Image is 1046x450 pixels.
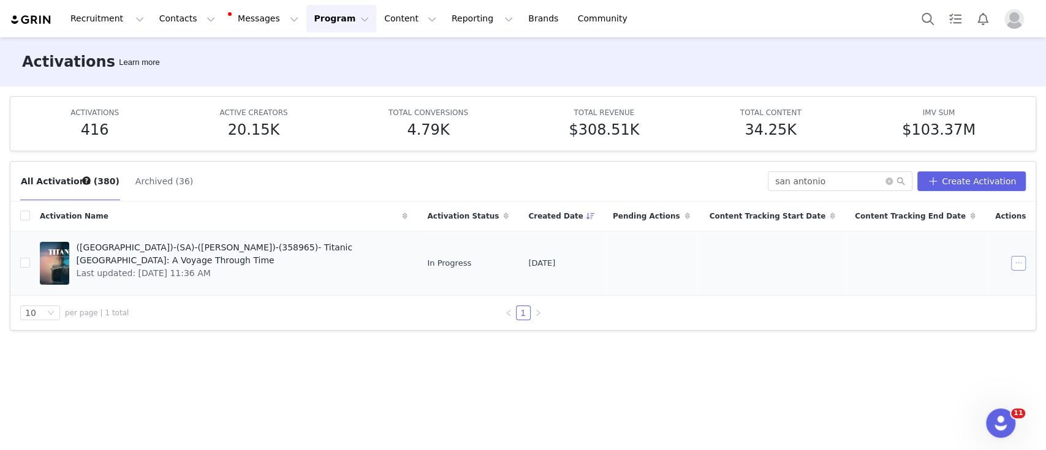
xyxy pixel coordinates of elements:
[65,307,129,318] span: per page | 1 total
[135,171,194,191] button: Archived (36)
[77,241,401,267] span: ([GEOGRAPHIC_DATA])-(SA)-([PERSON_NAME])-(358965)- Titanic [GEOGRAPHIC_DATA]: A Voyage Through Time
[1004,9,1024,29] img: placeholder-profile.jpg
[152,5,222,32] button: Contacts
[516,306,531,320] li: 1
[570,5,640,32] a: Community
[22,51,115,73] h3: Activations
[709,211,825,222] span: Content Tracking Start Date
[569,119,639,141] h5: $308.51K
[517,306,530,320] a: 1
[902,119,976,141] h5: $103.37M
[377,5,444,32] button: Content
[528,211,583,222] span: Created Date
[70,108,119,117] span: ACTIVATIONS
[1011,408,1025,418] span: 11
[740,108,802,117] span: TOTAL CONTENT
[985,203,1036,229] div: Actions
[228,119,279,141] h5: 20.15K
[969,5,996,32] button: Notifications
[223,5,306,32] button: Messages
[40,239,407,288] a: ([GEOGRAPHIC_DATA])-(SA)-([PERSON_NAME])-(358965)- Titanic [GEOGRAPHIC_DATA]: A Voyage Through Ti...
[917,171,1026,191] button: Create Activation
[219,108,287,117] span: ACTIVE CREATORS
[25,306,36,320] div: 10
[528,257,555,269] span: [DATE]
[427,257,471,269] span: In Progress
[10,14,53,26] img: grin logo
[444,5,520,32] button: Reporting
[407,119,449,141] h5: 4.79K
[896,177,905,186] i: icon: search
[116,56,162,69] div: Tooltip anchor
[81,119,109,141] h5: 416
[40,211,108,222] span: Activation Name
[521,5,569,32] a: Brands
[81,175,92,186] div: Tooltip anchor
[20,171,120,191] button: All Activations (380)
[997,9,1036,29] button: Profile
[574,108,634,117] span: TOTAL REVENUE
[914,5,941,32] button: Search
[768,171,912,191] input: Search...
[855,211,966,222] span: Content Tracking End Date
[501,306,516,320] li: Previous Page
[942,5,969,32] a: Tasks
[77,267,401,280] span: Last updated: [DATE] 11:36 AM
[745,119,796,141] h5: 34.25K
[885,178,893,185] i: icon: close-circle
[427,211,499,222] span: Activation Status
[922,108,955,117] span: IMV SUM
[505,309,512,317] i: icon: left
[534,309,542,317] i: icon: right
[306,5,376,32] button: Program
[47,309,55,318] i: icon: down
[388,108,468,117] span: TOTAL CONVERSIONS
[986,408,1015,438] iframe: Intercom live chat
[531,306,545,320] li: Next Page
[63,5,151,32] button: Recruitment
[613,211,680,222] span: Pending Actions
